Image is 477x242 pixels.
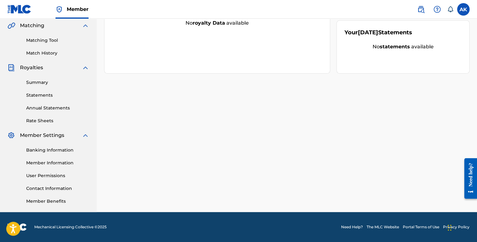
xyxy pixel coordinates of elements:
img: search [417,6,425,13]
strong: statements [380,44,410,50]
a: Member Information [26,160,89,166]
div: Chatwidget [446,212,477,242]
a: Portal Terms of Use [403,224,439,230]
a: Annual Statements [26,105,89,111]
div: Slepen [448,218,451,237]
img: Royalties [7,64,15,71]
img: Matching [7,22,15,29]
span: Mechanical Licensing Collective © 2025 [34,224,107,230]
img: Member Settings [7,132,15,139]
div: No available [344,43,461,51]
a: Summary [26,79,89,86]
img: expand [82,132,89,139]
iframe: Chat Widget [446,212,477,242]
span: Member [67,6,89,13]
a: Statements [26,92,89,99]
a: Need Help? [341,224,363,230]
span: [DATE] [358,29,378,36]
a: Match History [26,50,89,56]
img: Top Rightsholder [55,6,63,13]
iframe: Resource Center [460,153,477,203]
a: User Permissions [26,172,89,179]
span: Member Settings [20,132,64,139]
div: User Menu [457,3,470,16]
div: Your Statements [344,28,412,37]
img: logo [7,223,27,231]
a: Member Benefits [26,198,89,205]
strong: royalty data [193,20,225,26]
a: The MLC Website [367,224,399,230]
div: Notifications [447,6,453,12]
span: Royalties [20,64,43,71]
img: help [433,6,441,13]
a: Privacy Policy [443,224,470,230]
span: Matching [20,22,44,29]
a: Contact Information [26,185,89,192]
img: expand [82,64,89,71]
a: Rate Sheets [26,118,89,124]
div: No available [104,19,330,27]
a: Matching Tool [26,37,89,44]
img: MLC Logo [7,5,31,14]
a: Public Search [415,3,427,16]
div: Help [431,3,443,16]
a: Banking Information [26,147,89,153]
img: expand [82,22,89,29]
